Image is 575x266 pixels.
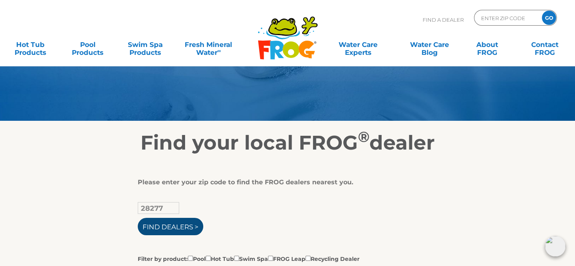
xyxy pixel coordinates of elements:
[234,256,239,261] input: Filter by product:PoolHot TubSwim SpaFROG LeapRecycling Dealer
[8,37,52,52] a: Hot TubProducts
[268,256,273,261] input: Filter by product:PoolHot TubSwim SpaFROG LeapRecycling Dealer
[358,128,369,146] sup: ®
[217,48,221,54] sup: ∞
[480,12,534,24] input: Zip Code Form
[138,178,432,186] div: Please enter your zip code to find the FROG dealers nearest you.
[542,11,556,25] input: GO
[188,256,193,261] input: Filter by product:PoolHot TubSwim SpaFROG LeapRecycling Dealer
[138,218,203,235] input: Find Dealers >
[545,236,566,257] img: openIcon
[45,131,530,155] h2: Find your local FROG dealer
[322,37,395,52] a: Water CareExperts
[138,254,360,263] label: Filter by product: Pool Hot Tub Swim Spa FROG Leap Recycling Dealer
[206,256,211,261] input: Filter by product:PoolHot TubSwim SpaFROG LeapRecycling Dealer
[66,37,110,52] a: PoolProducts
[423,10,464,30] p: Find A Dealer
[305,256,311,261] input: Filter by product:PoolHot TubSwim SpaFROG LeapRecycling Dealer
[407,37,452,52] a: Water CareBlog
[465,37,509,52] a: AboutFROG
[180,37,236,52] a: Fresh MineralWater∞
[523,37,567,52] a: ContactFROG
[123,37,168,52] a: Swim SpaProducts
